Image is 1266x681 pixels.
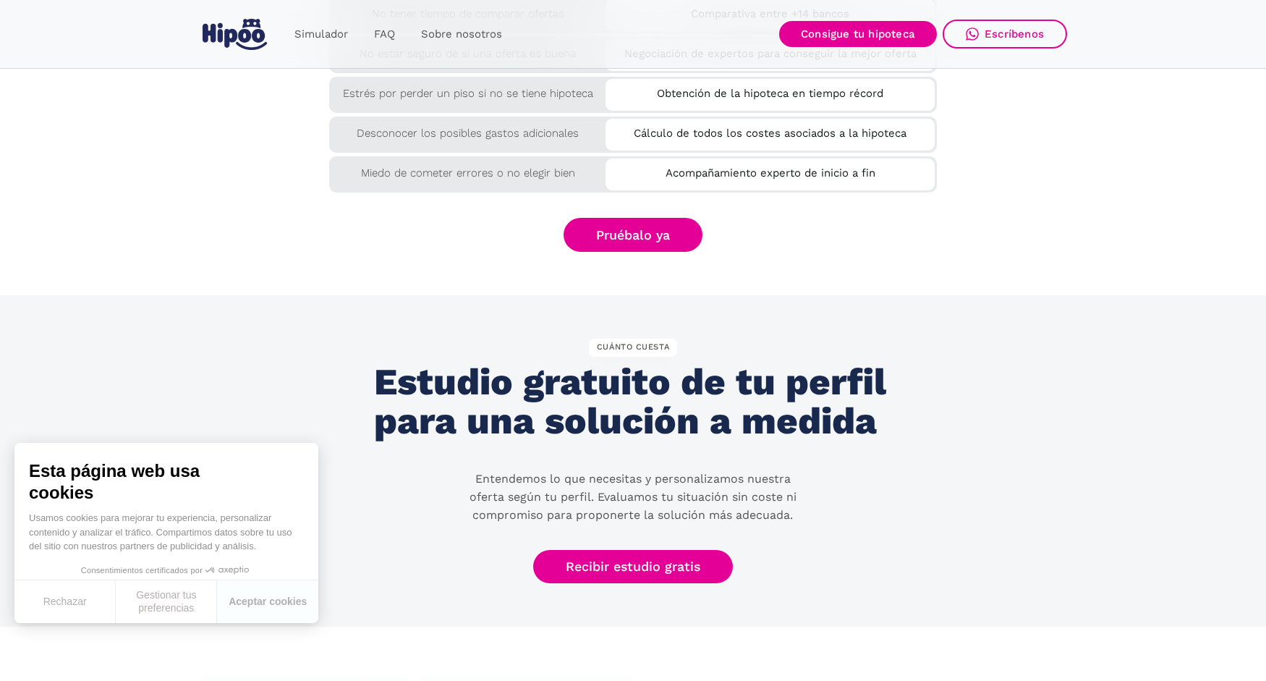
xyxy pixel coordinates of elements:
div: Escríbenos [985,28,1044,41]
a: home [199,13,270,56]
div: Acompañamiento experto de inicio a fin [606,158,935,182]
div: Desconocer los posibles gastos adicionales [329,117,606,143]
div: Cálculo de todos los costes asociados a la hipoteca [606,119,935,143]
a: Pruébalo ya [564,218,702,252]
p: Entendemos lo que necesitas y personalizamos nuestra oferta según tu perfil. Evaluamos tu situaci... [459,470,807,524]
a: Sobre nosotros [408,20,515,48]
h2: Estudio gratuito de tu perfil para una solución a medida [374,363,893,441]
div: Miedo de cometer errores o no elegir bien [329,156,606,182]
a: Consigue tu hipoteca [779,21,937,47]
a: Simulador [281,20,361,48]
a: Recibir estudio gratis [533,550,733,584]
div: Obtención de la hipoteca en tiempo récord [606,79,935,103]
div: CUÁNTO CUESTA [589,339,678,358]
a: FAQ [361,20,408,48]
div: Estrés por perder un piso si no se tiene hipoteca [329,77,606,103]
a: Escríbenos [943,20,1067,48]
